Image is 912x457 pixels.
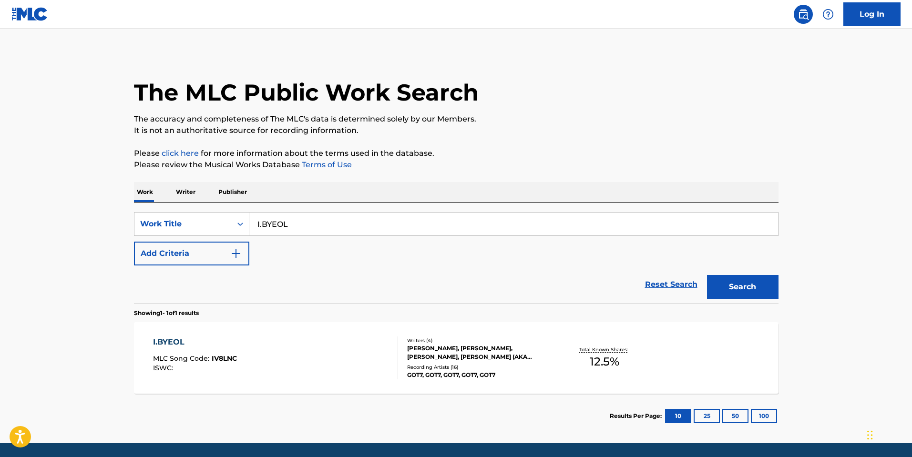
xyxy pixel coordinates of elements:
a: I.BYEOLMLC Song Code:IV8LNCISWC:Writers (4)[PERSON_NAME], [PERSON_NAME], [PERSON_NAME], [PERSON_N... [134,322,779,394]
button: Add Criteria [134,242,249,265]
div: Drag [867,421,873,449]
span: ISWC : [153,364,175,372]
h1: The MLC Public Work Search [134,78,479,107]
button: 50 [722,409,748,423]
img: 9d2ae6d4665cec9f34b9.svg [230,248,242,259]
div: Recording Artists ( 16 ) [407,364,551,371]
a: click here [162,149,199,158]
p: Showing 1 - 1 of 1 results [134,309,199,317]
p: Please for more information about the terms used in the database. [134,148,779,159]
span: MLC Song Code : [153,354,212,363]
span: IV8LNC [212,354,237,363]
button: 10 [665,409,691,423]
a: Reset Search [640,274,702,295]
p: It is not an authoritative source for recording information. [134,125,779,136]
p: Please review the Musical Works Database [134,159,779,171]
form: Search Form [134,212,779,304]
div: Work Title [140,218,226,230]
p: Results Per Page: [610,412,664,420]
button: 25 [694,409,720,423]
img: search [798,9,809,20]
img: help [822,9,834,20]
p: The accuracy and completeness of The MLC's data is determined solely by our Members. [134,113,779,125]
iframe: Chat Widget [864,411,912,457]
div: Help [819,5,838,24]
button: 100 [751,409,777,423]
div: Writers ( 4 ) [407,337,551,344]
img: MLC Logo [11,7,48,21]
button: Search [707,275,779,299]
p: Total Known Shares: [579,346,630,353]
div: [PERSON_NAME], [PERSON_NAME], [PERSON_NAME], [PERSON_NAME] (AKA JUNIOR) [407,344,551,361]
p: Writer [173,182,198,202]
a: Terms of Use [300,160,352,169]
div: GOT7, GOT7, GOT7, GOT7, GOT7 [407,371,551,379]
a: Public Search [794,5,813,24]
a: Log In [843,2,901,26]
p: Work [134,182,156,202]
p: Publisher [215,182,250,202]
span: 12.5 % [590,353,619,370]
div: I.BYEOL [153,336,237,348]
